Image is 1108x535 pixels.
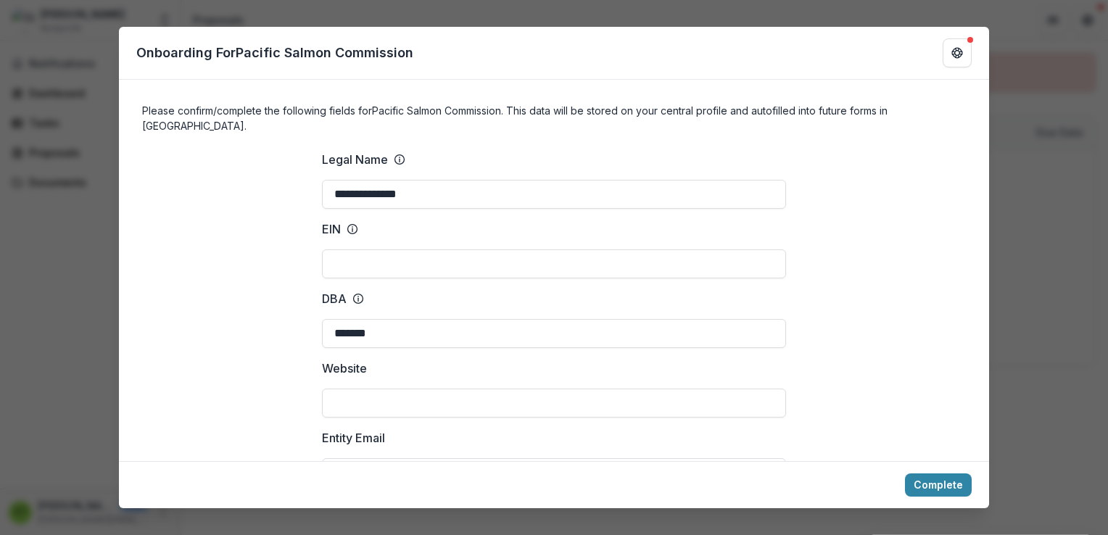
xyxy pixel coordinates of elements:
h4: Please confirm/complete the following fields for Pacific Salmon Commission . This data will be st... [142,103,966,133]
p: Legal Name [322,151,388,168]
p: EIN [322,220,341,238]
p: Website [322,360,367,377]
p: Entity Email [322,429,385,447]
button: Complete [905,473,972,497]
p: Onboarding For Pacific Salmon Commission [136,43,413,62]
button: Get Help [943,38,972,67]
p: DBA [322,290,347,307]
